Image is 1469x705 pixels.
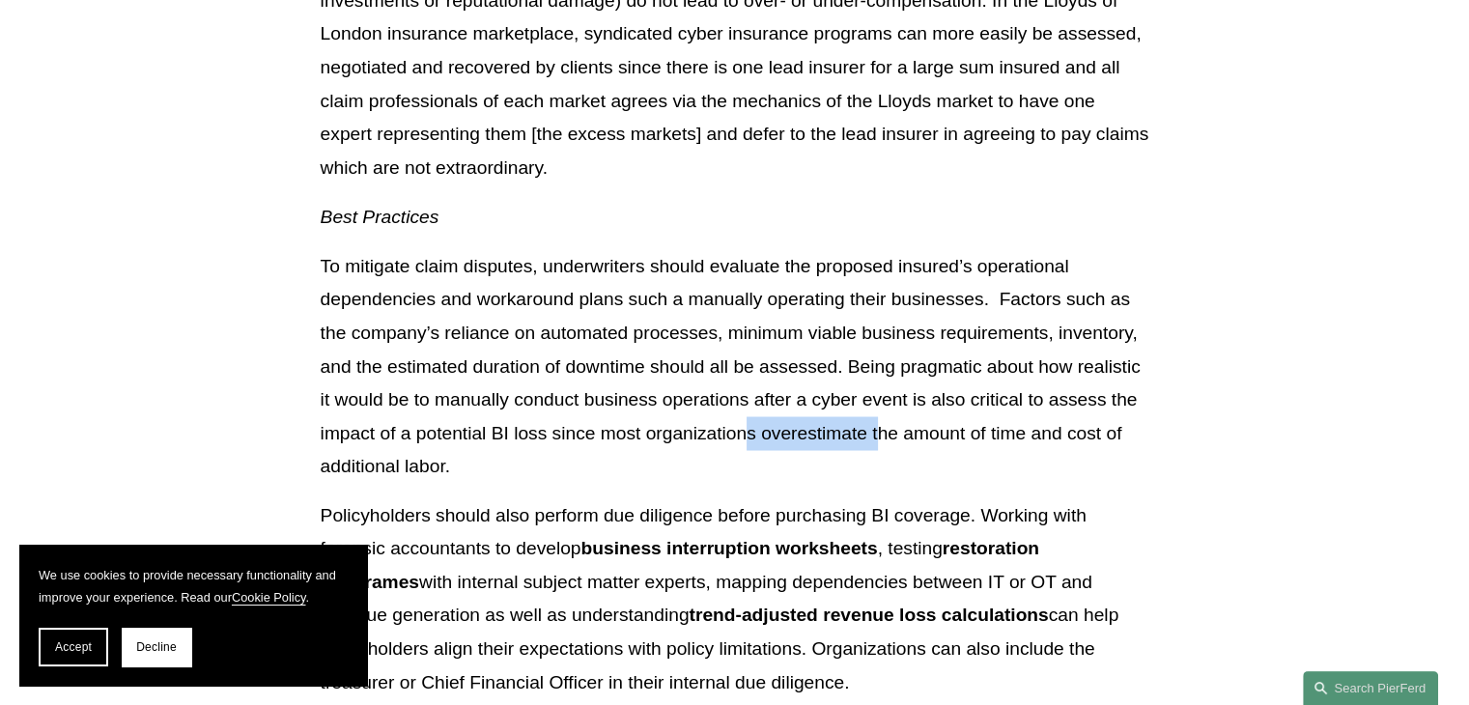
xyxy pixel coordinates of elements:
[580,537,877,557] strong: business interruption worksheets
[321,249,1149,483] p: To mitigate claim disputes, underwriters should evaluate the proposed insured’s operational depen...
[19,545,367,686] section: Cookie banner
[232,590,306,605] a: Cookie Policy
[321,206,439,226] em: Best Practices
[55,640,92,654] span: Accept
[321,498,1149,698] p: Policyholders should also perform due diligence before purchasing BI coverage. Working with foren...
[122,628,191,666] button: Decline
[1303,671,1438,705] a: Search this site
[136,640,177,654] span: Decline
[689,604,1048,624] strong: trend-adjusted revenue loss calculations
[39,628,108,666] button: Accept
[39,564,348,608] p: We use cookies to provide necessary functionality and improve your experience. Read our .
